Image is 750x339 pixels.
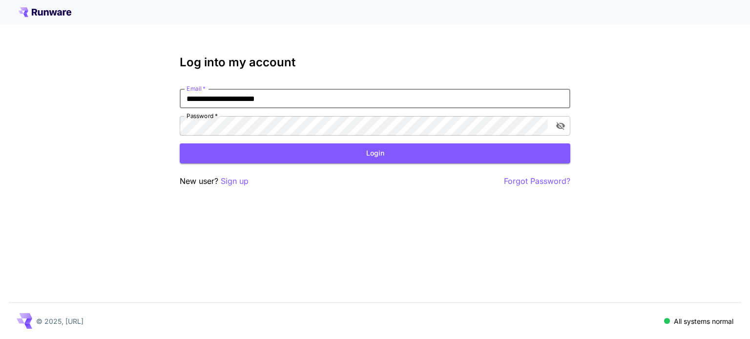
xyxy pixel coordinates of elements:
p: All systems normal [674,316,733,326]
h3: Log into my account [180,56,570,69]
p: © 2025, [URL] [36,316,83,326]
button: Login [180,143,570,163]
label: Email [187,84,206,93]
button: Sign up [221,175,249,187]
button: toggle password visibility [552,117,569,135]
label: Password [187,112,218,120]
p: New user? [180,175,249,187]
button: Forgot Password? [504,175,570,187]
